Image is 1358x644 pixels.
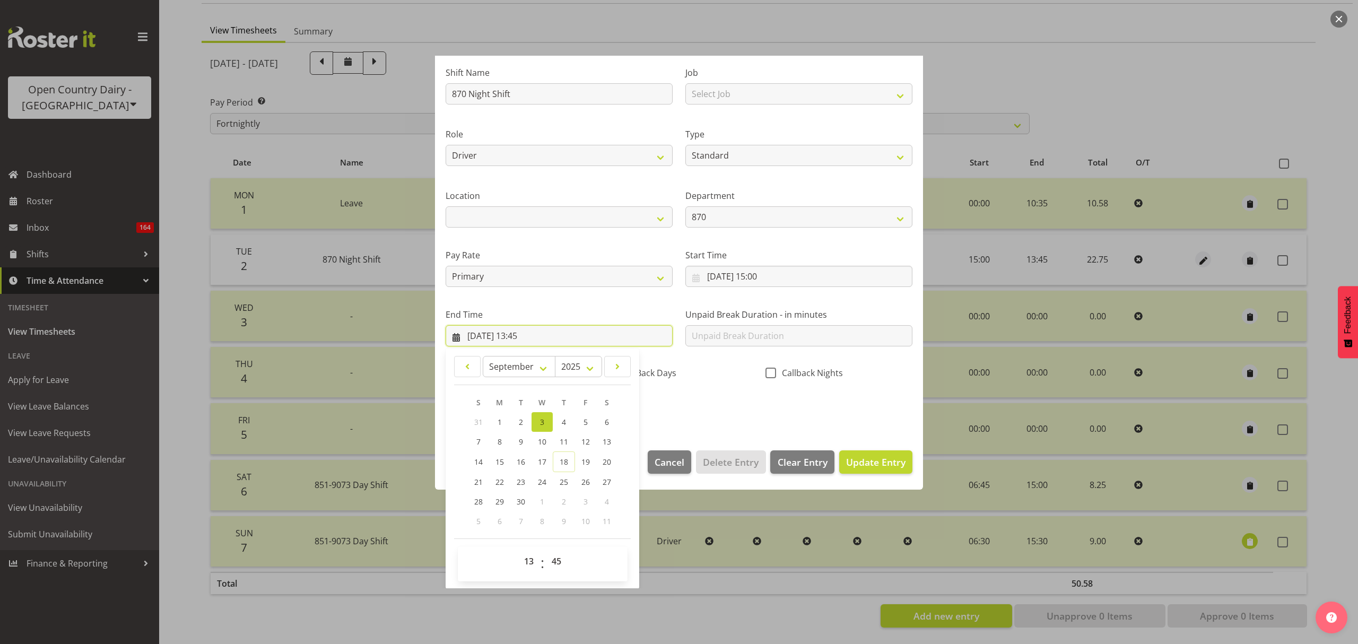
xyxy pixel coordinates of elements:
span: 2 [519,417,523,427]
a: 22 [489,472,510,492]
span: 18 [560,457,568,467]
a: 3 [532,412,553,432]
span: Cancel [655,455,684,469]
a: 18 [553,451,575,472]
a: 6 [596,412,617,432]
span: 26 [581,477,590,487]
span: T [562,397,566,407]
button: Delete Entry [696,450,765,474]
a: 23 [510,472,532,492]
button: Feedback - Show survey [1338,286,1358,358]
a: 16 [510,451,532,472]
span: T [519,397,523,407]
span: F [584,397,587,407]
a: 2 [510,412,532,432]
button: Clear Entry [770,450,834,474]
span: 7 [476,437,481,447]
span: S [605,397,609,407]
span: 8 [540,516,544,526]
input: Unpaid Break Duration [685,325,912,346]
span: M [496,397,503,407]
a: 28 [468,492,489,511]
span: 15 [495,457,504,467]
input: Click to select... [446,325,673,346]
span: 9 [562,516,566,526]
span: 20 [603,457,611,467]
a: 27 [596,472,617,492]
a: 7 [468,432,489,451]
span: Clear Entry [778,455,828,469]
span: 11 [603,516,611,526]
span: 23 [517,477,525,487]
span: 7 [519,516,523,526]
a: 19 [575,451,596,472]
span: 28 [474,497,483,507]
a: 13 [596,432,617,451]
span: 16 [517,457,525,467]
a: 12 [575,432,596,451]
span: 8 [498,437,502,447]
span: Update Entry [846,456,906,468]
a: 17 [532,451,553,472]
span: 1 [540,497,544,507]
label: Type [685,128,912,141]
span: 17 [538,457,546,467]
a: 11 [553,432,575,451]
label: Shift Name [446,66,673,79]
span: 6 [498,516,502,526]
label: Job [685,66,912,79]
span: 3 [584,497,588,507]
a: 21 [468,472,489,492]
span: 24 [538,477,546,487]
input: Shift Name [446,83,673,105]
span: S [476,397,481,407]
span: 27 [603,477,611,487]
span: 5 [476,516,481,526]
label: Unpaid Break Duration - in minutes [685,308,912,321]
span: 2 [562,497,566,507]
a: 25 [553,472,575,492]
span: 1 [498,417,502,427]
a: 8 [489,432,510,451]
a: 10 [532,432,553,451]
span: 4 [562,417,566,427]
span: 10 [538,437,546,447]
label: Department [685,189,912,202]
span: 4 [605,497,609,507]
span: 13 [603,437,611,447]
span: W [538,397,545,407]
span: 30 [517,497,525,507]
a: 26 [575,472,596,492]
span: 14 [474,457,483,467]
span: 29 [495,497,504,507]
a: 9 [510,432,532,451]
span: 11 [560,437,568,447]
button: Cancel [648,450,691,474]
span: 9 [519,437,523,447]
span: CallBack Days [616,368,676,378]
span: 19 [581,457,590,467]
span: 12 [581,437,590,447]
span: 31 [474,417,483,427]
span: 10 [581,516,590,526]
a: 30 [510,492,532,511]
a: 14 [468,451,489,472]
input: Click to select... [685,266,912,287]
button: Update Entry [839,450,912,474]
a: 4 [553,412,575,432]
a: 24 [532,472,553,492]
span: Delete Entry [703,455,759,469]
span: 6 [605,417,609,427]
span: 5 [584,417,588,427]
label: Start Time [685,249,912,262]
img: help-xxl-2.png [1326,612,1337,623]
a: 20 [596,451,617,472]
span: Feedback [1343,297,1353,334]
a: 15 [489,451,510,472]
span: 22 [495,477,504,487]
a: 5 [575,412,596,432]
label: Location [446,189,673,202]
label: Pay Rate [446,249,673,262]
span: 21 [474,477,483,487]
a: 29 [489,492,510,511]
